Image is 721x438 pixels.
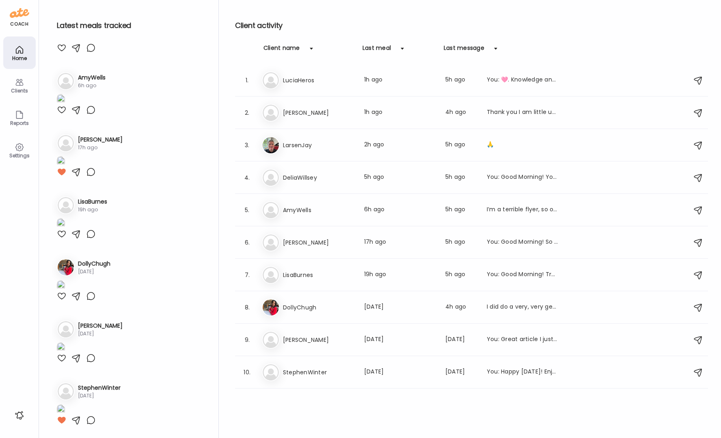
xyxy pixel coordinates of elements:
div: Client name [263,44,300,57]
h3: [PERSON_NAME] [78,135,123,144]
div: 17h ago [364,238,436,247]
div: You: Good Morning! So good catching up [DATE]! You’re rocking your healthy eating, and I know you... [487,238,558,247]
div: Settings [5,153,34,158]
div: [DATE] [78,392,121,399]
div: 3. [242,140,252,150]
img: bg-avatar-default.svg [263,234,279,251]
img: avatars%2FpQclOzuQ2uUyIuBETuyLXmhsmXz1 [263,137,279,153]
img: images%2Fbm7lR7I0mwRtjWEiqEOQA9vHV1x1%2Fgvx8a1ndC1mUuHTIj8w9%2F2nA8UVg2jJ2qRQ1BIYbk_1080 [57,404,65,415]
div: 1h ago [364,108,436,118]
div: 5h ago [445,140,477,150]
div: 5h ago [364,173,436,182]
div: [DATE] [364,335,436,345]
div: 5h ago [445,75,477,85]
img: images%2FIrNJUawwUnOTYYdIvOBtlFt5cGu2%2Fdf1pj0VhEwaV32uM3ITW%2FUsvushdd30rX5S0ZhQvH_1080 [57,156,65,167]
div: I’m a terrible flyer, so only water…. [487,205,558,215]
h3: [PERSON_NAME] [283,335,354,345]
div: 6. [242,238,252,247]
div: 9. [242,335,252,345]
h3: [PERSON_NAME] [283,238,354,247]
div: 4h ago [445,303,477,312]
img: ate [10,6,29,19]
h2: Latest meals tracked [57,19,205,32]
div: 1. [242,75,252,85]
div: [DATE] [445,335,477,345]
div: Home [5,56,34,61]
img: images%2FVeJUmU9xL5OtfHQnXXq9YpklFl83%2F5l0JE3n5R4oUxCM8ex59%2F07nDviQIPmIa5izmsRfJ_1080 [57,94,65,105]
img: bg-avatar-default.svg [58,197,74,213]
div: [DATE] [78,330,123,337]
div: You: Good Morning! You’re rocking your healthy eating and powering through those workouts like a ... [487,173,558,182]
h3: DollyChugh [78,260,110,268]
div: 10. [242,367,252,377]
div: 19h ago [364,270,436,280]
div: 5h ago [445,173,477,182]
div: 4. [242,173,252,182]
div: 5h ago [445,238,477,247]
div: 2h ago [364,140,436,150]
div: 5h ago [445,270,477,280]
div: Last message [444,44,484,57]
img: images%2FRBBRZGh5RPQEaUY8TkeQxYu8qlB3%2F6BqYpQG8HSwoBFLe7jyC%2F8FrtndRhamCqhAkVvJBV_1080 [57,342,65,353]
h3: AmyWells [283,205,354,215]
div: Thank you I am little under the weather. Bloated and weighed 112 I am not sure if it is a water w... [487,108,558,118]
div: [DATE] [364,367,436,377]
div: 8. [242,303,252,312]
img: bg-avatar-default.svg [58,73,74,89]
div: 2. [242,108,252,118]
div: 7. [242,270,252,280]
img: bg-avatar-default.svg [263,364,279,380]
img: bg-avatar-default.svg [58,135,74,151]
h3: LarsenJay [283,140,354,150]
div: You: Happy [DATE]! Enjoy the weekend. Make the best possible choices in whatever fun comes your w... [487,367,558,377]
img: bg-avatar-default.svg [263,202,279,218]
div: You: Great article I just came across about food cravings and wanted to share: [URL][DOMAIN_NAME] [487,335,558,345]
img: bg-avatar-default.svg [58,383,74,399]
h3: StephenWinter [78,384,121,392]
div: I did do a very, very gentle workout with my trainer [DATE]. I’ll put that in, but it was extreme... [487,303,558,312]
h3: DeliaWillsey [283,173,354,182]
img: bg-avatar-default.svg [263,267,279,283]
div: coach [10,21,28,28]
h3: [PERSON_NAME] [283,108,354,118]
img: images%2FGYIBTSL7Z7MIVGVtWXnrcXKF6q82%2FFiG4PPDlg9lQE65c4Cv8%2FUwcyO1NamYp1a595QItu_1080 [57,280,65,291]
div: Reports [5,120,34,126]
div: 1h ago [364,75,436,85]
img: bg-avatar-default.svg [263,72,279,88]
h3: [PERSON_NAME] [78,322,123,330]
h3: LisaBurnes [283,270,354,280]
img: bg-avatar-default.svg [263,105,279,121]
img: bg-avatar-default.svg [58,321,74,337]
h2: Client activity [235,19,708,32]
div: [DATE] [78,268,110,275]
div: 5h ago [445,205,477,215]
img: avatars%2FGYIBTSL7Z7MIVGVtWXnrcXKF6q82 [58,259,74,275]
div: 17h ago [78,144,123,151]
div: You: Good Morning! Traveling, staying at friends' homes and weekends in general are like the trif... [487,270,558,280]
div: 19h ago [78,206,107,213]
div: You: 🩷. Knowledge and planning are such huge parts of a healthy and sustainable lifestyle! keep i... [487,75,558,85]
h3: LisaBurnes [78,198,107,206]
h3: LuciaHeros [283,75,354,85]
h3: StephenWinter [283,367,354,377]
div: Clients [5,88,34,93]
div: 4h ago [445,108,477,118]
img: avatars%2FGYIBTSL7Z7MIVGVtWXnrcXKF6q82 [263,299,279,316]
img: bg-avatar-default.svg [263,170,279,186]
div: 6h ago [78,82,106,89]
img: bg-avatar-default.svg [263,332,279,348]
h3: AmyWells [78,73,106,82]
img: images%2F14YwdST0zVTSBa9Pc02PT7cAhhp2%2FqtAlaGF7pEsm9d0ce63Z%2FrOJ8OA1roFJEeXUVmu47_1080 [57,218,65,229]
div: Last meal [363,44,391,57]
div: 🙏 [487,140,558,150]
div: 6h ago [364,205,436,215]
div: 5. [242,205,252,215]
h3: DollyChugh [283,303,354,312]
div: [DATE] [445,367,477,377]
div: [DATE] [364,303,436,312]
